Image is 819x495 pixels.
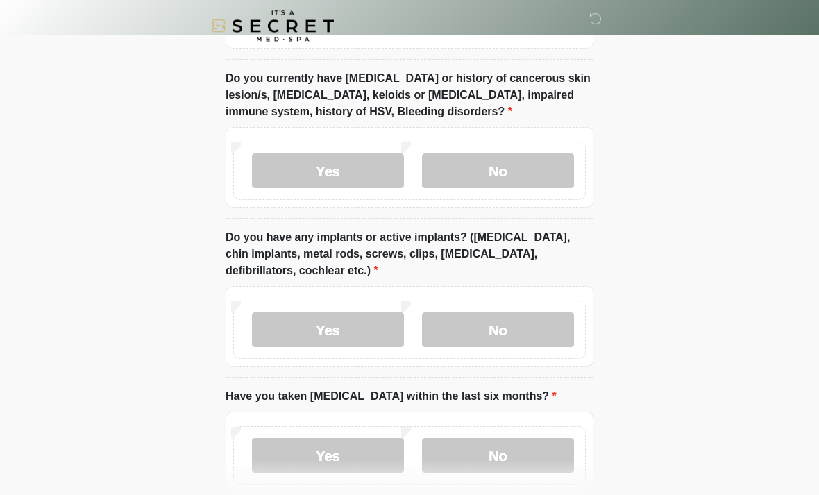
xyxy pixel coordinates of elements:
[252,313,404,348] label: Yes
[252,439,404,473] label: Yes
[226,389,557,405] label: Have you taken [MEDICAL_DATA] within the last six months?
[422,439,574,473] label: No
[422,313,574,348] label: No
[226,230,593,280] label: Do you have any implants or active implants? ([MEDICAL_DATA], chin implants, metal rods, screws, ...
[252,154,404,189] label: Yes
[422,154,574,189] label: No
[226,71,593,121] label: Do you currently have [MEDICAL_DATA] or history of cancerous skin lesion/s, [MEDICAL_DATA], keloi...
[212,10,334,42] img: It's A Secret Med Spa Logo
